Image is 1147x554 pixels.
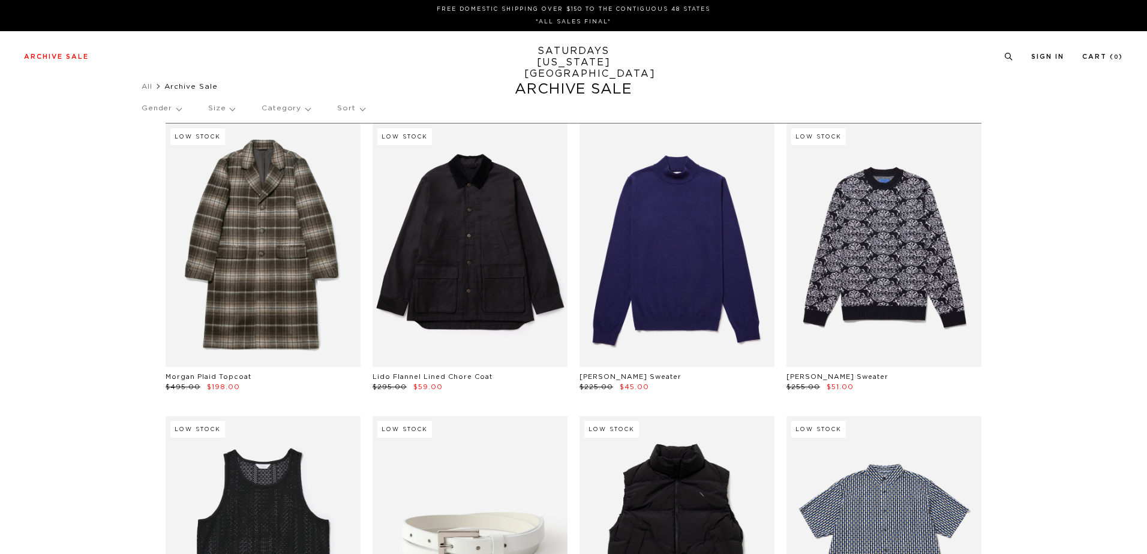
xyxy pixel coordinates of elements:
[413,384,443,390] span: $59.00
[166,384,200,390] span: $495.00
[791,421,846,438] div: Low Stock
[1031,53,1064,60] a: Sign In
[142,83,152,90] a: All
[170,128,225,145] div: Low Stock
[29,17,1118,26] p: *ALL SALES FINAL*
[373,374,493,380] a: Lido Flannel Lined Chore Coat
[170,421,225,438] div: Low Stock
[1114,55,1119,60] small: 0
[208,95,235,122] p: Size
[786,384,820,390] span: $255.00
[524,46,623,80] a: SATURDAYS[US_STATE][GEOGRAPHIC_DATA]
[24,53,89,60] a: Archive Sale
[29,5,1118,14] p: FREE DOMESTIC SHIPPING OVER $150 TO THE CONTIGUOUS 48 STATES
[791,128,846,145] div: Low Stock
[1082,53,1123,60] a: Cart (0)
[786,374,888,380] a: [PERSON_NAME] Sweater
[166,374,251,380] a: Morgan Plaid Topcoat
[377,128,432,145] div: Low Stock
[377,421,432,438] div: Low Stock
[620,384,649,390] span: $45.00
[207,384,240,390] span: $198.00
[337,95,364,122] p: Sort
[579,384,613,390] span: $225.00
[579,374,681,380] a: [PERSON_NAME] Sweater
[584,421,639,438] div: Low Stock
[262,95,310,122] p: Category
[827,384,854,390] span: $51.00
[142,95,181,122] p: Gender
[373,384,407,390] span: $295.00
[164,83,218,90] span: Archive Sale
